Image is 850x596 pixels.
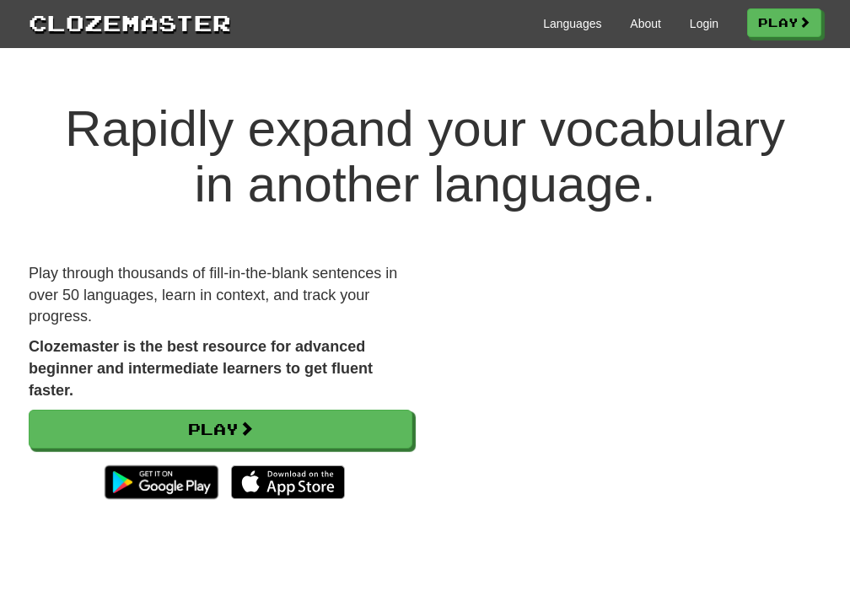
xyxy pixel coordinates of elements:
a: About [630,15,661,32]
img: Get it on Google Play [96,457,227,507]
a: Languages [543,15,601,32]
a: Play [29,410,412,448]
strong: Clozemaster is the best resource for advanced beginner and intermediate learners to get fluent fa... [29,338,373,398]
a: Clozemaster [29,7,231,38]
img: Download_on_the_App_Store_Badge_US-UK_135x40-25178aeef6eb6b83b96f5f2d004eda3bffbb37122de64afbaef7... [231,465,345,499]
a: Play [747,8,821,37]
a: Login [690,15,718,32]
p: Play through thousands of fill-in-the-blank sentences in over 50 languages, learn in context, and... [29,263,412,328]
